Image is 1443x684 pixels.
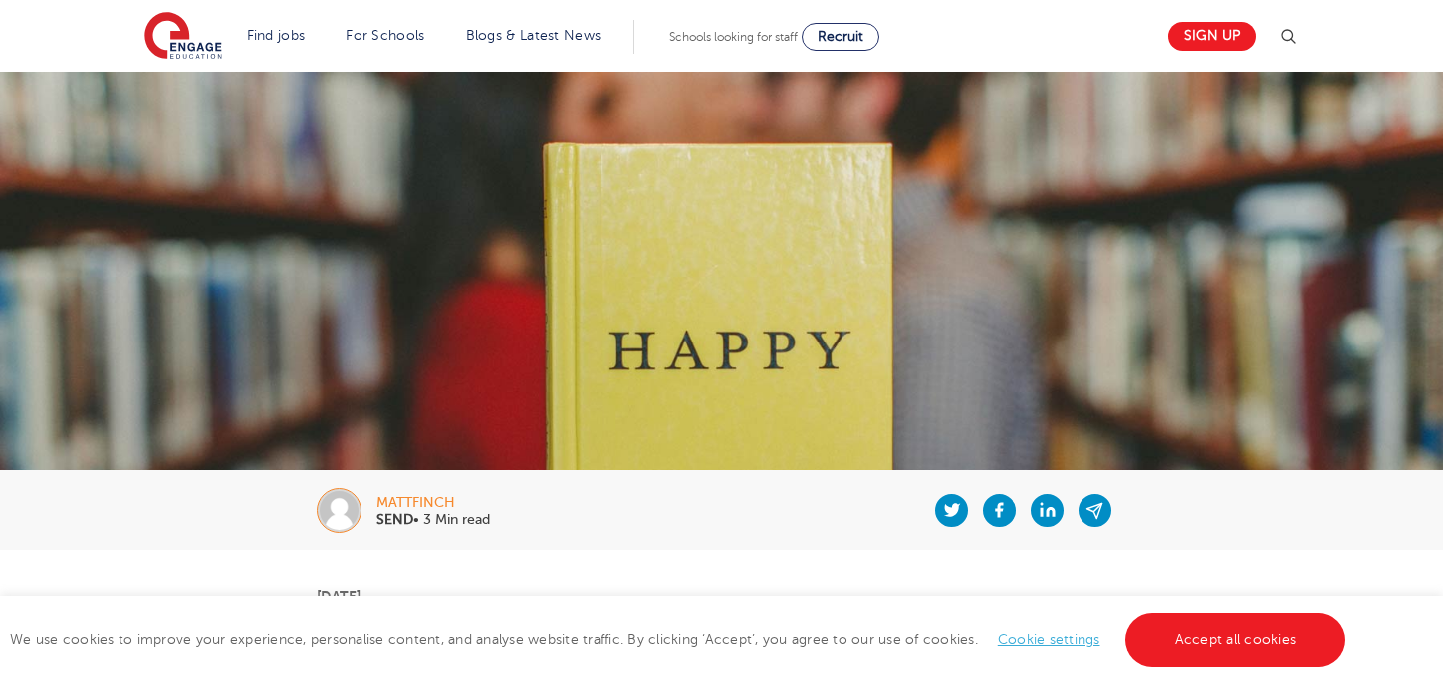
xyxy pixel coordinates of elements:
[144,12,222,62] img: Engage Education
[998,632,1100,647] a: Cookie settings
[376,496,490,510] div: mattfinch
[376,512,413,527] b: SEND
[669,30,798,44] span: Schools looking for staff
[466,28,601,43] a: Blogs & Latest News
[247,28,306,43] a: Find jobs
[818,29,863,44] span: Recruit
[1125,613,1346,667] a: Accept all cookies
[376,513,490,527] p: • 3 Min read
[317,589,1126,603] p: [DATE]
[802,23,879,51] a: Recruit
[10,632,1350,647] span: We use cookies to improve your experience, personalise content, and analyse website traffic. By c...
[1168,22,1256,51] a: Sign up
[346,28,424,43] a: For Schools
